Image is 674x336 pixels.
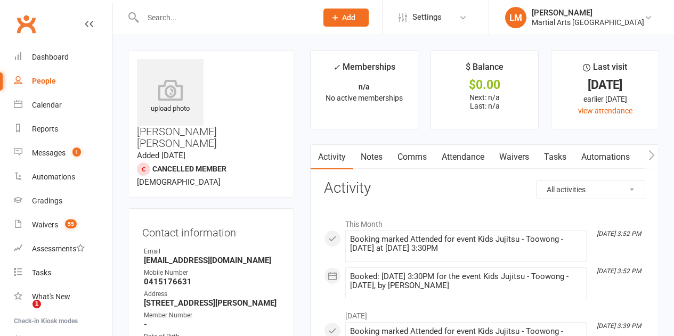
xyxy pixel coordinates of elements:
a: Calendar [14,93,112,117]
div: People [32,77,56,85]
a: Attendance [434,145,492,169]
a: Tasks [14,261,112,285]
div: Booking marked Attended for event Kids Jujitsu - Toowong - [DATE] at [DATE] 3:30PM [350,235,582,253]
strong: - [144,319,280,329]
a: People [14,69,112,93]
span: [DEMOGRAPHIC_DATA] [137,177,221,187]
a: Waivers 55 [14,213,112,237]
strong: n/a [359,83,370,91]
a: Notes [353,145,390,169]
span: Cancelled member [152,165,226,173]
i: ✓ [333,62,340,72]
a: view attendance [578,106,632,115]
div: Calendar [32,101,62,109]
i: [DATE] 3:52 PM [597,267,641,275]
span: Settings [412,5,442,29]
div: Email [144,247,280,257]
a: Clubworx [13,11,39,37]
i: [DATE] 3:52 PM [597,230,641,237]
a: What's New [14,285,112,309]
div: Messages [32,149,66,157]
div: Automations [32,173,75,181]
div: Address [144,289,280,299]
time: Added [DATE] [137,151,185,160]
span: 55 [65,219,77,228]
div: Assessments [32,244,85,253]
strong: [EMAIL_ADDRESS][DOMAIN_NAME] [144,256,280,265]
span: No active memberships [326,94,403,102]
iframe: Intercom live chat [11,300,36,325]
div: Tasks [32,268,51,277]
div: LM [505,7,526,28]
h3: [PERSON_NAME] [PERSON_NAME] [137,59,285,149]
input: Search... [140,10,310,25]
div: [PERSON_NAME] [532,8,644,18]
a: Waivers [492,145,537,169]
a: Activity [311,145,353,169]
div: upload photo [137,79,204,114]
div: Mobile Number [144,268,280,278]
strong: 0415176631 [144,277,280,286]
div: Booked: [DATE] 3:30PM for the event Kids Jujitsu - Toowong - [DATE], by [PERSON_NAME] [350,272,582,290]
span: 1 [33,300,41,308]
strong: [STREET_ADDRESS][PERSON_NAME] [144,298,280,308]
div: $0.00 [441,79,529,91]
div: Member Number [144,310,280,321]
h3: Activity [324,180,645,196]
a: Assessments [14,237,112,261]
a: Dashboard [14,45,112,69]
div: Gradings [32,196,62,205]
div: Waivers [32,220,58,229]
a: Comms [390,145,434,169]
div: Last visit [583,60,627,79]
div: What's New [32,292,70,301]
button: Add [323,9,369,27]
i: [DATE] 3:39 PM [597,322,641,330]
a: Tasks [537,145,574,169]
a: Reports [14,117,112,141]
div: Dashboard [32,53,69,61]
a: Automations [574,145,637,169]
h3: Contact information [142,223,280,239]
li: [DATE] [324,305,645,322]
span: 1 [72,147,81,157]
a: Automations [14,165,112,189]
li: This Month [324,213,645,230]
p: Next: n/a Last: n/a [441,93,529,110]
a: Gradings [14,189,112,213]
span: Add [342,13,355,22]
div: $ Balance [466,60,504,79]
div: Reports [32,125,58,133]
div: Memberships [333,60,395,80]
div: Martial Arts [GEOGRAPHIC_DATA] [532,18,644,27]
a: Messages 1 [14,141,112,165]
div: earlier [DATE] [561,93,649,105]
div: [DATE] [561,79,649,91]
